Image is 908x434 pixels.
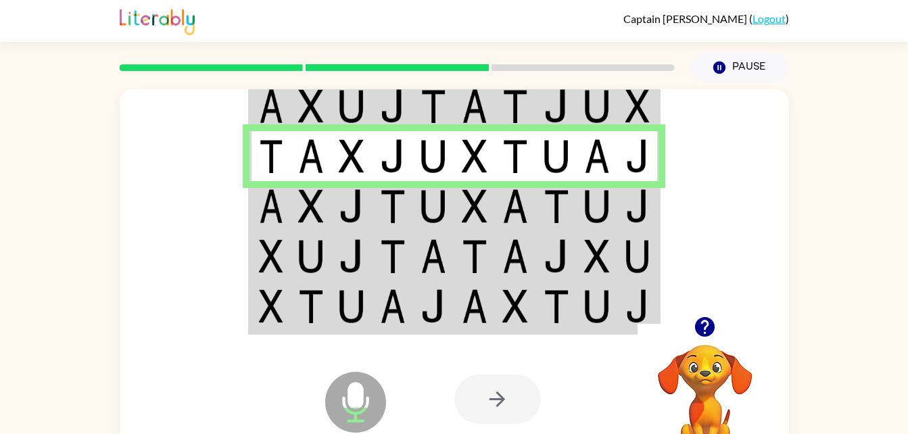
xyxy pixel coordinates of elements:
a: Logout [752,12,786,25]
img: x [462,139,487,173]
img: a [259,189,283,223]
img: t [544,189,569,223]
img: u [625,239,650,273]
img: a [462,289,487,323]
img: j [625,289,650,323]
img: u [421,189,446,223]
img: u [584,289,610,323]
img: j [339,189,364,223]
img: x [625,89,650,123]
img: t [259,139,283,173]
img: t [298,289,324,323]
img: u [339,89,364,123]
img: j [380,139,406,173]
img: j [544,89,569,123]
img: u [298,239,324,273]
img: x [339,139,364,173]
img: a [502,189,528,223]
img: u [544,139,569,173]
img: t [502,89,528,123]
img: x [259,239,283,273]
span: Captain [PERSON_NAME] [623,12,749,25]
img: u [584,189,610,223]
img: t [502,139,528,173]
img: a [380,289,406,323]
img: x [298,189,324,223]
img: a [259,89,283,123]
img: a [462,89,487,123]
img: j [625,139,650,173]
img: a [421,239,446,273]
img: t [462,239,487,273]
img: t [380,239,406,273]
img: j [380,89,406,123]
img: x [502,289,528,323]
img: u [584,89,610,123]
img: u [421,139,446,173]
button: Pause [691,52,789,83]
img: j [625,189,650,223]
img: x [259,289,283,323]
img: a [584,139,610,173]
img: x [584,239,610,273]
img: j [421,289,446,323]
img: a [502,239,528,273]
img: t [544,289,569,323]
img: j [339,239,364,273]
img: Literably [120,5,195,35]
img: x [298,89,324,123]
img: x [462,189,487,223]
div: ( ) [623,12,789,25]
img: a [298,139,324,173]
img: u [339,289,364,323]
img: j [544,239,569,273]
img: t [380,189,406,223]
img: t [421,89,446,123]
